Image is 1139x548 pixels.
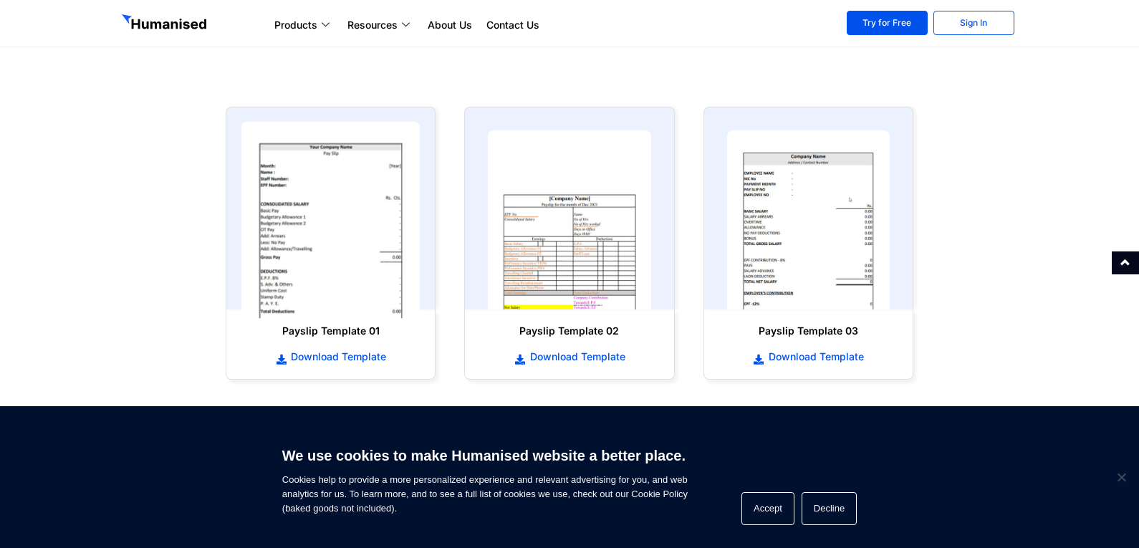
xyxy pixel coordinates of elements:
a: Sign In [933,11,1014,35]
img: payslip template [241,122,420,319]
a: About Us [420,16,479,34]
a: Download Template [241,349,420,365]
span: Download Template [527,350,625,364]
a: Products [267,16,340,34]
img: GetHumanised Logo [122,14,209,33]
span: Cookies help to provide a more personalized experience and relevant advertising for you, and web ... [282,438,688,516]
h6: Payslip Template 02 [479,324,659,338]
span: Download Template [287,350,386,364]
h6: Payslip Template 01 [241,324,420,338]
a: Download Template [479,349,659,365]
span: Decline [1114,470,1128,484]
img: payslip template [488,130,650,309]
span: Download Template [765,350,864,364]
button: Decline [802,492,857,525]
a: Resources [340,16,420,34]
a: Try for Free [847,11,928,35]
h6: We use cookies to make Humanised website a better place. [282,446,688,466]
h6: Payslip Template 03 [719,324,898,338]
a: Contact Us [479,16,547,34]
button: Accept [741,492,794,525]
img: payslip template [727,130,890,309]
a: Download Template [719,349,898,365]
